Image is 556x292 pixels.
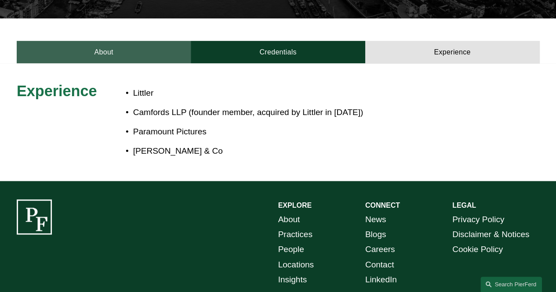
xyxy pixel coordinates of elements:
a: Credentials [191,41,365,63]
a: Experience [365,41,539,63]
a: About [17,41,191,63]
p: Paramount Pictures [133,124,474,139]
a: Contact [365,257,394,272]
a: Blogs [365,227,386,242]
a: LinkedIn [365,272,397,287]
a: Privacy Policy [452,212,504,227]
strong: CONNECT [365,202,400,209]
strong: EXPLORE [278,202,312,209]
a: Locations [278,257,314,272]
a: Disclaimer & Notices [452,227,529,242]
p: [PERSON_NAME] & Co [133,144,474,159]
a: Search this site [480,277,542,292]
a: Insights [278,272,307,287]
a: Careers [365,242,395,257]
a: People [278,242,304,257]
a: Practices [278,227,313,242]
span: Experience [17,83,97,99]
a: News [365,212,386,227]
a: Cookie Policy [452,242,503,257]
a: About [278,212,300,227]
strong: LEGAL [452,202,476,209]
p: Camfords LLP (founder member, acquired by Littler in [DATE]) [133,105,474,120]
p: Littler [133,86,474,101]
